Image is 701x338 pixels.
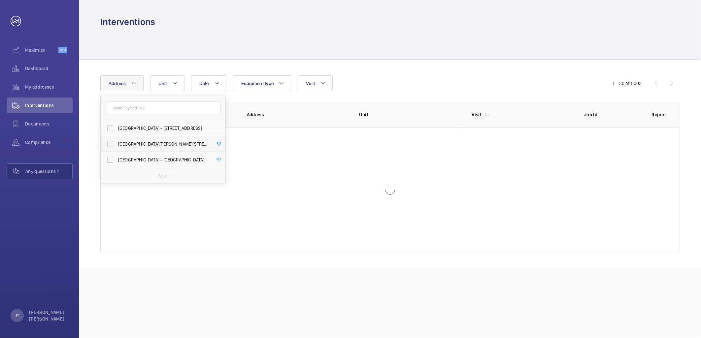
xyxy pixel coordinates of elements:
span: Dashboard [25,65,73,72]
span: My addresses [25,84,73,90]
span: Unit [158,81,167,86]
p: JY [15,312,19,319]
span: Compliance [25,139,73,146]
p: Report [652,111,666,118]
button: Unit [150,75,184,91]
span: [GEOGRAPHIC_DATA] - [GEOGRAPHIC_DATA] [118,156,209,163]
span: Date [199,81,209,86]
span: Documents [25,121,73,127]
p: Job Id [584,111,641,118]
p: [PERSON_NAME] [PERSON_NAME] [29,309,69,322]
button: Equipment type [233,75,291,91]
button: Visit [298,75,332,91]
button: Date [191,75,226,91]
div: 1 – 30 of 5003 [613,80,642,87]
span: Maximize [25,47,58,53]
input: Search by address [106,101,220,115]
span: Visit [306,81,315,86]
span: Equipment type [241,81,274,86]
button: Address [100,75,144,91]
p: Address [247,111,349,118]
p: Reset [157,173,169,179]
span: [GEOGRAPHIC_DATA] - [STREET_ADDRESS] [118,125,209,131]
p: Visit [472,111,482,118]
span: Beta [58,47,67,53]
span: Any questions ? [25,168,72,175]
span: Address [109,81,126,86]
p: Unit [359,111,461,118]
span: Interventions [25,102,73,109]
span: [GEOGRAPHIC_DATA][PERSON_NAME][STREET_ADDRESS] [118,141,209,147]
h1: Interventions [100,16,155,28]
